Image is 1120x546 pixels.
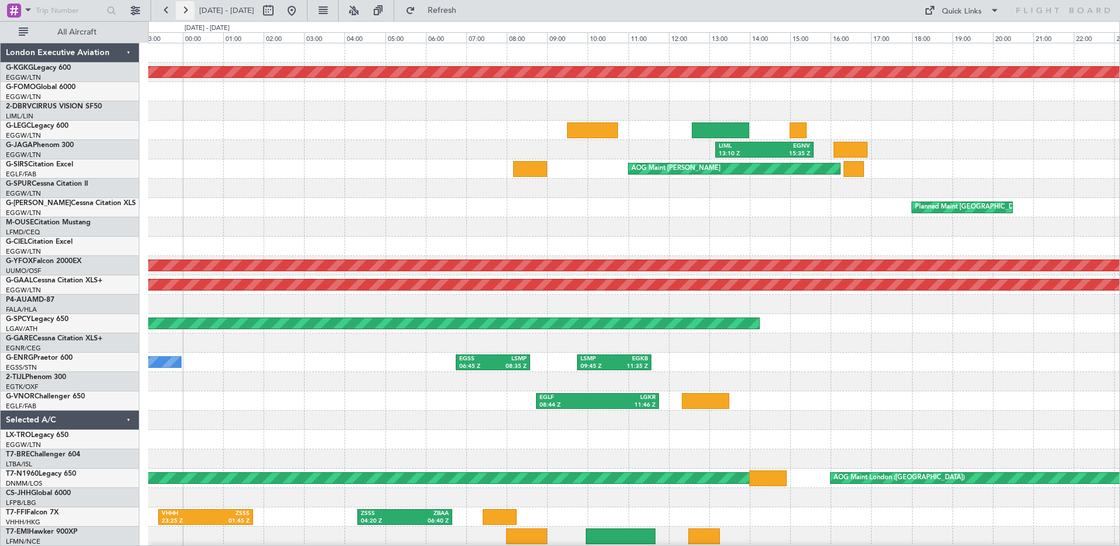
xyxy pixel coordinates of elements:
[871,32,911,43] div: 17:00
[6,161,73,168] a: G-SIRSCitation Excel
[183,32,223,43] div: 00:00
[6,103,102,110] a: 2-DBRVCIRRUS VISION SF50
[764,142,810,151] div: EGNV
[6,286,41,295] a: EGGW/LTN
[466,32,507,43] div: 07:00
[400,1,470,20] button: Refresh
[764,150,810,158] div: 15:35 Z
[993,32,1033,43] div: 20:00
[6,189,41,198] a: EGGW/LTN
[405,510,449,518] div: ZBAA
[6,528,77,535] a: T7-EMIHawker 900XP
[719,150,764,158] div: 13:10 Z
[6,383,38,391] a: EGTK/OXF
[614,355,648,363] div: EGKB
[426,32,466,43] div: 06:00
[6,305,37,314] a: FALA/HLA
[6,402,36,411] a: EGLF/FAB
[304,32,344,43] div: 03:00
[6,122,31,129] span: G-LEGC
[6,142,33,149] span: G-JAGA
[6,296,32,303] span: P4-AUA
[264,32,304,43] div: 02:00
[6,460,32,469] a: LTBA/ISL
[6,73,41,82] a: EGGW/LTN
[1074,32,1114,43] div: 22:00
[206,510,250,518] div: ZSSS
[493,363,527,371] div: 08:35 Z
[539,394,597,402] div: EGLF
[719,142,764,151] div: LIML
[918,1,1005,20] button: Quick Links
[6,277,103,284] a: G-GAALCessna Citation XLS+
[6,499,36,507] a: LFPB/LBG
[385,32,426,43] div: 05:00
[952,32,993,43] div: 19:00
[6,509,59,516] a: T7-FFIFalcon 7X
[6,151,41,159] a: EGGW/LTN
[942,6,982,18] div: Quick Links
[6,247,41,256] a: EGGW/LTN
[6,537,40,546] a: LFMN/NCE
[6,441,41,449] a: EGGW/LTN
[915,199,1099,216] div: Planned Maint [GEOGRAPHIC_DATA] ([GEOGRAPHIC_DATA])
[361,517,405,525] div: 04:20 Z
[6,238,28,245] span: G-CIEL
[6,316,69,323] a: G-SPCYLegacy 650
[185,23,230,33] div: [DATE] - [DATE]
[6,432,31,439] span: LX-TRO
[547,32,588,43] div: 09:00
[223,32,264,43] div: 01:00
[418,6,467,15] span: Refresh
[493,355,527,363] div: LSMP
[6,451,30,458] span: T7-BRE
[6,335,103,342] a: G-GARECessna Citation XLS+
[6,518,40,527] a: VHHH/HKG
[507,32,547,43] div: 08:00
[6,528,29,535] span: T7-EMI
[6,258,33,265] span: G-YFOX
[6,122,69,129] a: G-LEGCLegacy 600
[6,64,71,71] a: G-KGKGLegacy 600
[6,219,91,226] a: M-OUSECitation Mustang
[6,180,88,187] a: G-SPURCessna Citation II
[6,363,37,372] a: EGSS/STN
[834,469,965,487] div: AOG Maint London ([GEOGRAPHIC_DATA])
[6,316,31,323] span: G-SPCY
[6,64,33,71] span: G-KGKG
[6,161,28,168] span: G-SIRS
[6,228,40,237] a: LFMD/CEQ
[6,209,41,217] a: EGGW/LTN
[6,354,73,361] a: G-ENRGPraetor 600
[6,335,33,342] span: G-GARE
[709,32,750,43] div: 13:00
[631,160,721,178] div: AOG Maint [PERSON_NAME]
[162,510,206,518] div: VHHH
[162,517,206,525] div: 23:25 Z
[6,451,80,458] a: T7-BREChallenger 604
[581,355,614,363] div: LSMP
[6,393,85,400] a: G-VNORChallenger 650
[750,32,790,43] div: 14:00
[6,354,33,361] span: G-ENRG
[459,355,493,363] div: EGSS
[6,200,71,207] span: G-[PERSON_NAME]
[6,479,42,488] a: DNMM/LOS
[13,23,127,42] button: All Aircraft
[6,170,36,179] a: EGLF/FAB
[6,374,25,381] span: 2-TIJL
[597,401,655,409] div: 11:46 Z
[6,432,69,439] a: LX-TROLegacy 650
[6,84,76,91] a: G-FOMOGlobal 6000
[6,470,39,477] span: T7-N1960
[6,200,136,207] a: G-[PERSON_NAME]Cessna Citation XLS
[6,490,71,497] a: CS-JHHGlobal 6000
[6,84,36,91] span: G-FOMO
[199,5,254,16] span: [DATE] - [DATE]
[6,93,41,101] a: EGGW/LTN
[6,325,37,333] a: LGAV/ATH
[361,510,405,518] div: ZSSS
[459,363,493,371] div: 06:45 Z
[6,103,32,110] span: 2-DBRV
[6,131,41,140] a: EGGW/LTN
